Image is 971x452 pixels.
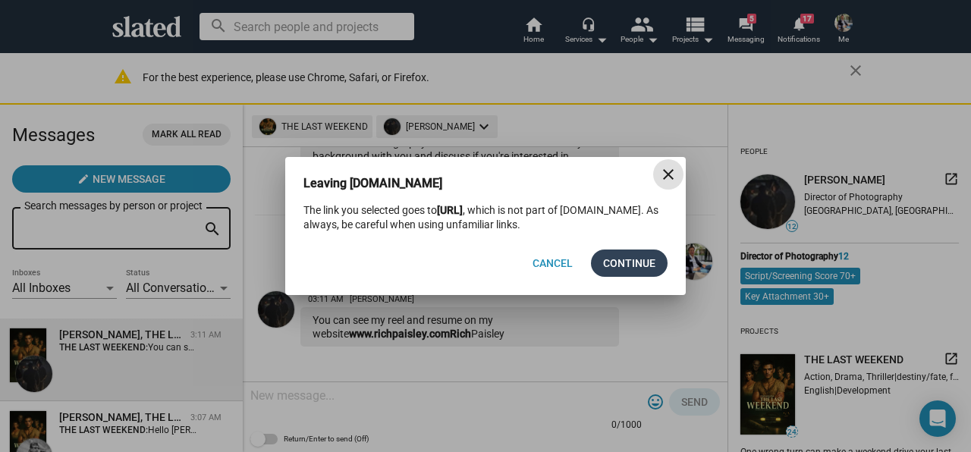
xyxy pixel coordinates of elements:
span: Cancel [533,250,573,277]
div: The link you selected goes to , which is not part of [DOMAIN_NAME]. As always, be careful when us... [285,203,686,231]
strong: [URL] [437,204,463,216]
mat-icon: close [659,165,677,184]
h3: Leaving [DOMAIN_NAME] [303,175,464,191]
span: Continue [603,250,655,277]
a: Continue [591,250,668,277]
button: Cancel [520,250,585,277]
